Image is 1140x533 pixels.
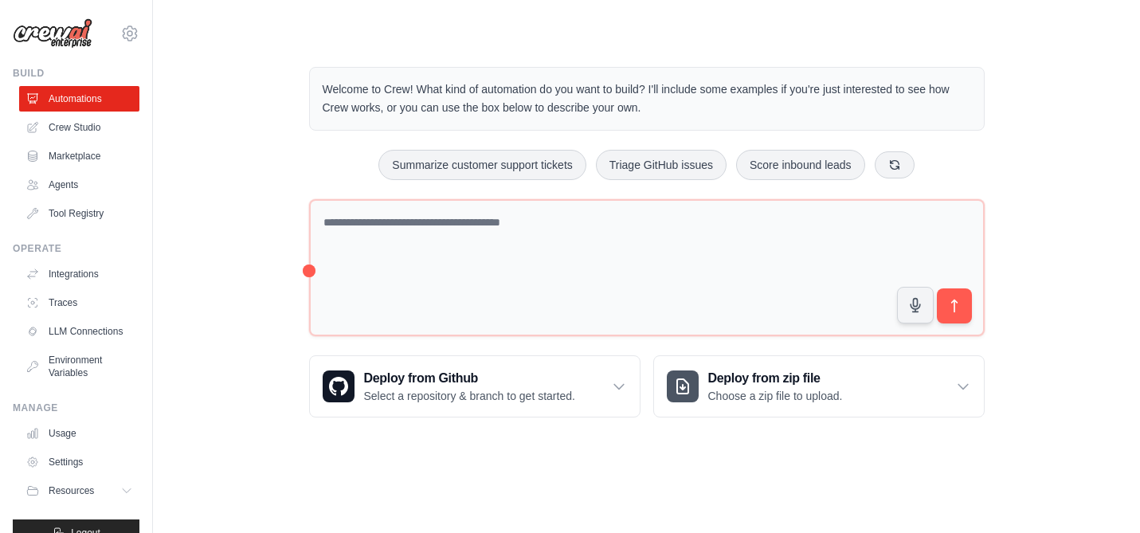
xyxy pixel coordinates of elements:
div: Operate [13,242,139,255]
button: Resources [19,478,139,504]
button: Summarize customer support tickets [378,150,586,180]
a: Usage [19,421,139,446]
a: Tool Registry [19,201,139,226]
a: Crew Studio [19,115,139,140]
a: Settings [19,449,139,475]
span: Resources [49,484,94,497]
h3: Deploy from zip file [708,369,843,388]
p: Welcome to Crew! What kind of automation do you want to build? I'll include some examples if you'... [323,80,971,117]
a: Agents [19,172,139,198]
a: Integrations [19,261,139,287]
div: Build [13,67,139,80]
a: Traces [19,290,139,315]
a: Marketplace [19,143,139,169]
p: Choose a zip file to upload. [708,388,843,404]
img: Logo [13,18,92,49]
a: Automations [19,86,139,112]
a: LLM Connections [19,319,139,344]
button: Score inbound leads [736,150,865,180]
div: Manage [13,402,139,414]
p: Select a repository & branch to get started. [364,388,575,404]
a: Environment Variables [19,347,139,386]
button: Triage GitHub issues [596,150,727,180]
h3: Deploy from Github [364,369,575,388]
